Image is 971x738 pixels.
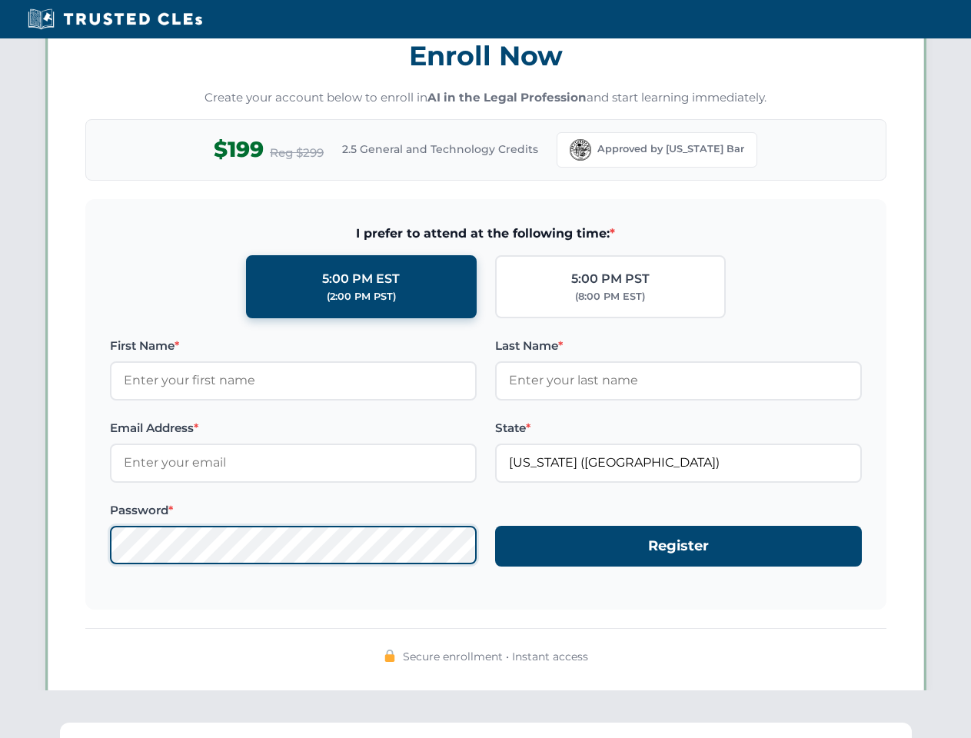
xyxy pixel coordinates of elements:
[575,289,645,304] div: (8:00 PM EST)
[495,337,862,355] label: Last Name
[110,501,477,520] label: Password
[327,289,396,304] div: (2:00 PM PST)
[110,419,477,437] label: Email Address
[23,8,207,31] img: Trusted CLEs
[597,141,744,157] span: Approved by [US_STATE] Bar
[495,526,862,567] button: Register
[495,361,862,400] input: Enter your last name
[85,89,886,107] p: Create your account below to enroll in and start learning immediately.
[110,444,477,482] input: Enter your email
[110,337,477,355] label: First Name
[85,32,886,80] h3: Enroll Now
[427,90,587,105] strong: AI in the Legal Profession
[322,269,400,289] div: 5:00 PM EST
[342,141,538,158] span: 2.5 General and Technology Credits
[110,361,477,400] input: Enter your first name
[384,650,396,662] img: 🔒
[270,144,324,162] span: Reg $299
[403,648,588,665] span: Secure enrollment • Instant access
[495,444,862,482] input: Florida (FL)
[495,419,862,437] label: State
[571,269,650,289] div: 5:00 PM PST
[110,224,862,244] span: I prefer to attend at the following time:
[570,139,591,161] img: Florida Bar
[214,132,264,167] span: $199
